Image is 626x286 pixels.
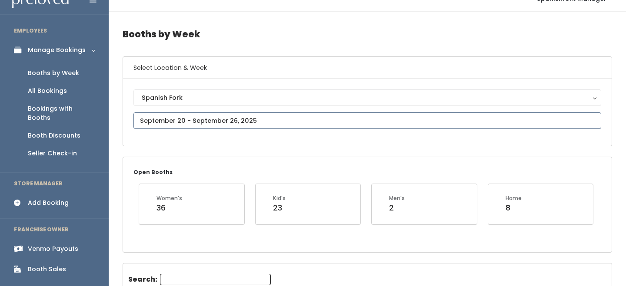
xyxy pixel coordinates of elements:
input: Search: [160,274,271,285]
label: Search: [128,274,271,285]
div: Kid's [273,194,286,202]
div: Booth Sales [28,265,66,274]
div: All Bookings [28,86,67,95]
div: Add Booking [28,198,69,207]
h4: Booths by Week [123,22,612,46]
input: September 20 - September 26, 2025 [133,112,601,129]
button: Spanish Fork [133,89,601,106]
div: Women's [156,194,182,202]
div: Spanish Fork [142,93,593,102]
div: 2 [389,202,405,214]
div: Seller Check-in [28,149,77,158]
h6: Select Location & Week [123,57,612,79]
div: Venmo Payouts [28,244,78,253]
div: Manage Bookings [28,46,86,55]
div: Booth Discounts [28,131,80,140]
div: Home [506,194,522,202]
div: Bookings with Booths [28,104,95,122]
div: Men's [389,194,405,202]
div: 36 [156,202,182,214]
div: 8 [506,202,522,214]
div: 23 [273,202,286,214]
div: Booths by Week [28,69,79,78]
small: Open Booths [133,168,173,176]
